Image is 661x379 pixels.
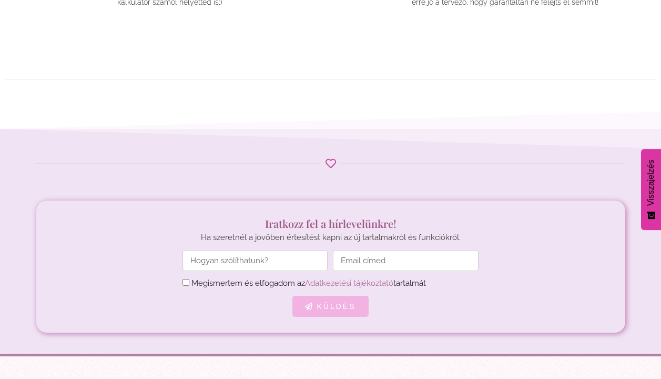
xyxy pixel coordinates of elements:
[646,159,656,206] span: Visszajelzés
[317,303,355,310] span: Küldés
[182,250,479,322] form: Feliratkozás
[52,216,609,231] h3: Iratkozz fel a hírlevelünkre!​
[52,231,609,245] p: Ha szeretnél a jövőben értesítést kapni az új tartalmakról és funkciókról.
[182,250,328,271] input: Hogyan szólíthatunk?
[292,296,368,317] button: Küldés
[641,149,661,230] button: Visszajelzés - Show survey
[333,250,479,271] input: Email címed
[305,278,393,288] a: Adatkezelési tájékoztató
[191,278,426,288] label: Megismertem és elfogadom az tartalmát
